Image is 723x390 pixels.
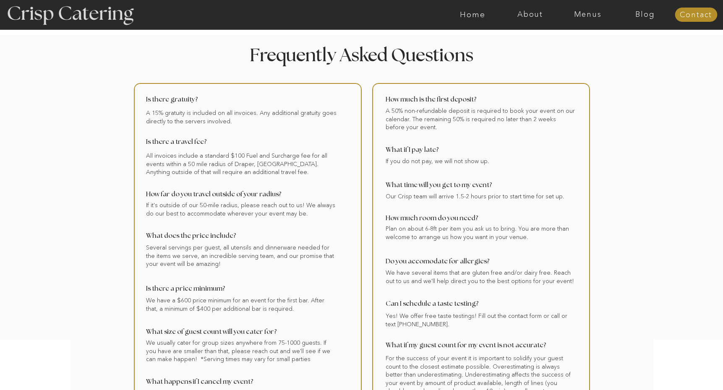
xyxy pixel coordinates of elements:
a: Menus [559,10,616,19]
a: About [501,10,559,19]
a: Contact [675,11,717,19]
a: Home [444,10,501,19]
a: Blog [616,10,674,19]
h2: Frequently Asked Questions [209,47,515,69]
iframe: podium webchat widget bubble [639,348,723,390]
